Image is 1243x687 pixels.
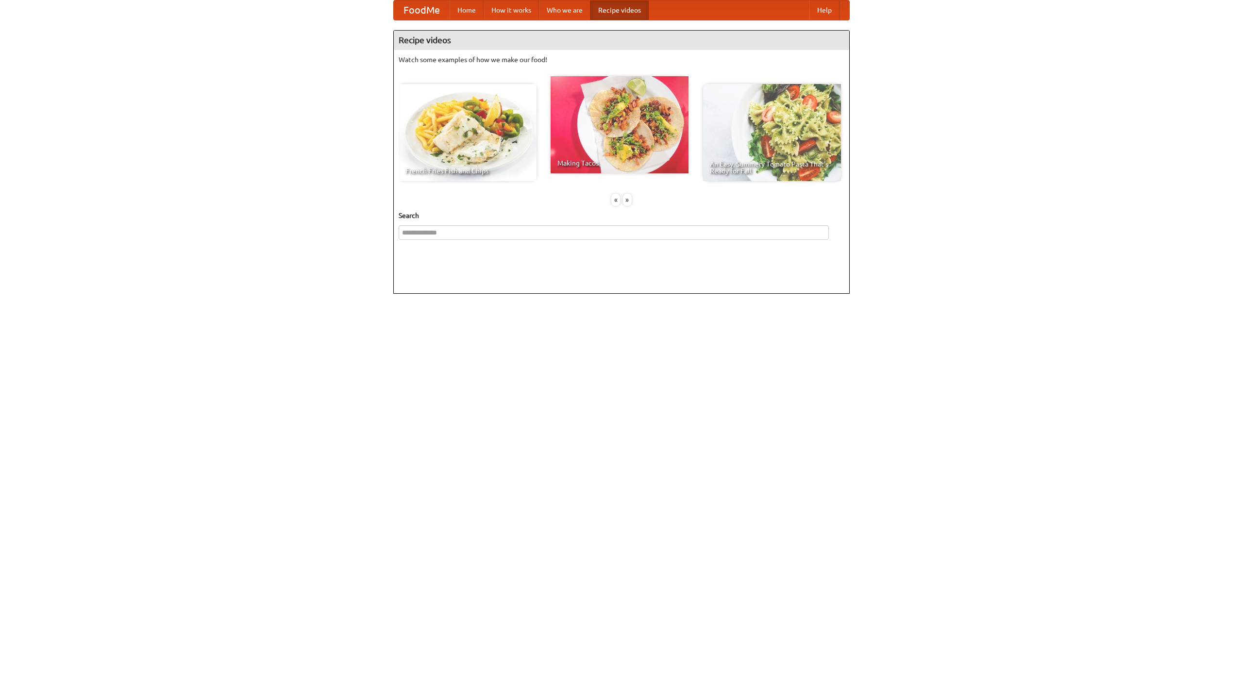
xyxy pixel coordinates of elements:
[590,0,649,20] a: Recipe videos
[399,211,844,220] h5: Search
[539,0,590,20] a: Who we are
[399,55,844,65] p: Watch some examples of how we make our food!
[710,161,834,174] span: An Easy, Summery Tomato Pasta That's Ready for Fall
[557,160,682,167] span: Making Tacos
[623,194,632,206] div: »
[450,0,484,20] a: Home
[484,0,539,20] a: How it works
[394,31,849,50] h4: Recipe videos
[703,84,841,181] a: An Easy, Summery Tomato Pasta That's Ready for Fall
[405,168,530,174] span: French Fries Fish and Chips
[611,194,620,206] div: «
[551,76,689,173] a: Making Tacos
[399,84,537,181] a: French Fries Fish and Chips
[394,0,450,20] a: FoodMe
[809,0,840,20] a: Help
